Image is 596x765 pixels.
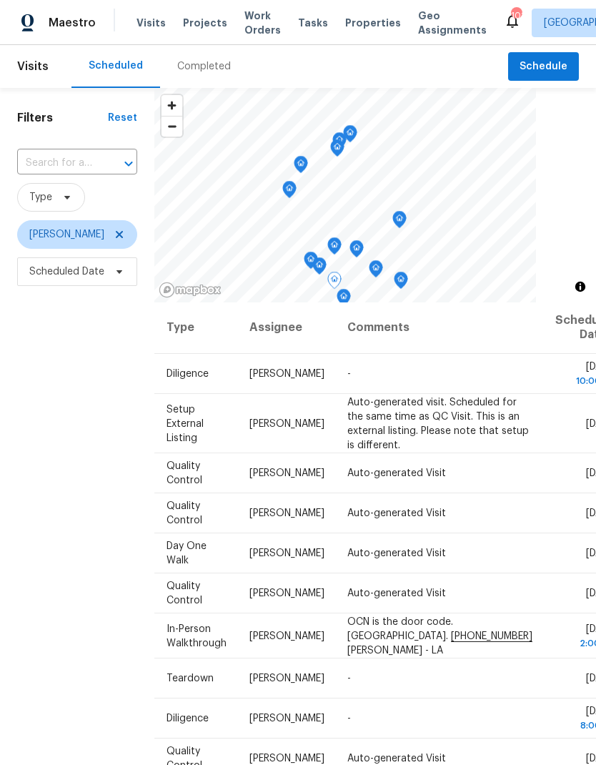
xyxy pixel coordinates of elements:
[337,289,351,311] div: Map marker
[249,468,324,478] span: [PERSON_NAME]
[162,116,182,137] button: Zoom out
[249,369,324,379] span: [PERSON_NAME]
[330,139,344,162] div: Map marker
[162,117,182,137] span: Zoom out
[298,18,328,28] span: Tasks
[177,59,231,74] div: Completed
[345,16,401,30] span: Properties
[155,302,238,354] th: Type
[332,132,347,154] div: Map marker
[347,616,532,655] span: OCN is the door code. [GEOGRAPHIC_DATA]. [PERSON_NAME] - LA
[294,156,308,178] div: Map marker
[29,190,52,204] span: Type
[154,88,536,302] canvas: Map
[282,181,297,203] div: Map marker
[249,631,324,641] span: [PERSON_NAME]
[17,51,49,82] span: Visits
[347,397,529,450] span: Auto-generated visit. Scheduled for the same time as QC Visit. This is an external listing. Pleas...
[249,548,324,558] span: [PERSON_NAME]
[347,468,446,478] span: Auto-generated Visit
[249,418,324,428] span: [PERSON_NAME]
[418,9,487,37] span: Geo Assignments
[249,673,324,683] span: [PERSON_NAME]
[347,369,351,379] span: -
[108,111,137,125] div: Reset
[136,16,166,30] span: Visits
[312,257,327,280] div: Map marker
[327,272,342,294] div: Map marker
[347,754,446,764] span: Auto-generated Visit
[238,302,336,354] th: Assignee
[167,673,214,683] span: Teardown
[343,125,357,147] div: Map marker
[29,227,104,242] span: [PERSON_NAME]
[167,461,202,485] span: Quality Control
[336,302,544,354] th: Comments
[89,59,143,73] div: Scheduled
[119,154,139,174] button: Open
[167,501,202,525] span: Quality Control
[520,58,567,76] span: Schedule
[394,272,408,294] div: Map marker
[29,265,104,279] span: Scheduled Date
[49,16,96,30] span: Maestro
[167,714,209,724] span: Diligence
[392,211,407,233] div: Map marker
[249,588,324,598] span: [PERSON_NAME]
[183,16,227,30] span: Projects
[249,754,324,764] span: [PERSON_NAME]
[167,404,204,443] span: Setup External Listing
[347,508,446,518] span: Auto-generated Visit
[508,52,579,82] button: Schedule
[327,237,342,260] div: Map marker
[162,95,182,116] button: Zoom in
[249,714,324,724] span: [PERSON_NAME]
[167,581,202,606] span: Quality Control
[511,9,521,23] div: 101
[572,278,589,295] button: Toggle attribution
[167,541,207,566] span: Day One Walk
[159,282,222,298] a: Mapbox homepage
[349,240,364,262] div: Map marker
[244,9,281,37] span: Work Orders
[347,714,351,724] span: -
[347,548,446,558] span: Auto-generated Visit
[347,673,351,683] span: -
[17,111,108,125] h1: Filters
[167,623,227,648] span: In-Person Walkthrough
[304,252,318,274] div: Map marker
[17,152,97,174] input: Search for an address...
[369,260,383,282] div: Map marker
[347,588,446,598] span: Auto-generated Visit
[249,508,324,518] span: [PERSON_NAME]
[576,279,585,295] span: Toggle attribution
[167,369,209,379] span: Diligence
